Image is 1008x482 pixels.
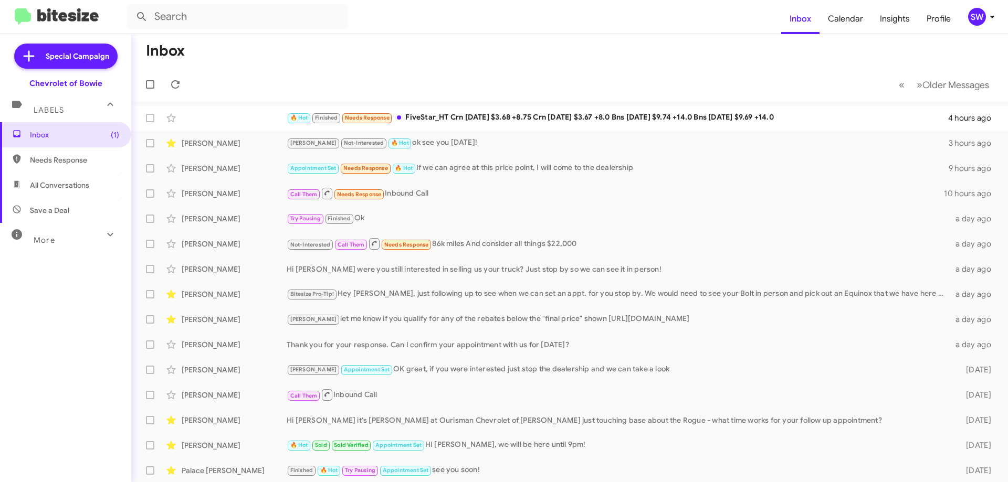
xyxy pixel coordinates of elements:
[287,415,949,425] div: Hi [PERSON_NAME] it's [PERSON_NAME] at Ourisman Chevrolet of [PERSON_NAME] just touching base abo...
[287,162,949,174] div: If we can agree at this price point, I will come to the dealership
[287,187,944,200] div: Inbound Call
[918,4,959,34] a: Profile
[320,467,338,474] span: 🔥 Hot
[46,51,109,61] span: Special Campaign
[287,112,948,124] div: FiveStar_HT Crn [DATE] $3.68 +8.75 Crn [DATE] $3.67 +8.0 Bns [DATE] $9.74 +14.0 Bns [DATE] $9.69 ...
[287,313,949,325] div: let me know if you qualify for any of the rebates below the "final price" shown [URL][DOMAIN_NAME]
[29,78,102,89] div: Chevrolet of Bowie
[383,467,429,474] span: Appointment Set
[949,264,1000,274] div: a day ago
[182,314,287,325] div: [PERSON_NAME]
[910,74,995,95] button: Next
[959,8,996,26] button: SW
[182,365,287,375] div: [PERSON_NAME]
[949,163,1000,174] div: 9 hours ago
[182,213,287,224] div: [PERSON_NAME]
[344,140,384,146] span: Not-Interested
[290,191,318,198] span: Call Them
[384,241,429,248] span: Needs Response
[968,8,986,26] div: SW
[290,215,321,222] span: Try Pausing
[290,316,337,323] span: [PERSON_NAME]
[781,4,820,34] a: Inbox
[949,440,1000,451] div: [DATE]
[922,79,989,91] span: Older Messages
[182,339,287,350] div: [PERSON_NAME]
[287,137,949,149] div: ok see you [DATE]!
[182,163,287,174] div: [PERSON_NAME]
[182,440,287,451] div: [PERSON_NAME]
[395,165,413,172] span: 🔥 Hot
[899,78,905,91] span: «
[290,291,334,297] span: Bitesize Pro-Tip!
[290,392,318,399] span: Call Them
[182,390,287,400] div: [PERSON_NAME]
[182,415,287,425] div: [PERSON_NAME]
[287,439,949,451] div: HI [PERSON_NAME], we will be here until 9pm!
[182,239,287,249] div: [PERSON_NAME]
[290,241,331,248] span: Not-Interested
[948,113,1000,123] div: 4 hours ago
[375,442,422,448] span: Appointment Set
[944,188,1000,199] div: 10 hours ago
[315,114,338,121] span: Finished
[917,78,922,91] span: »
[111,130,119,140] span: (1)
[287,388,949,401] div: Inbound Call
[391,140,409,146] span: 🔥 Hot
[949,465,1000,476] div: [DATE]
[949,213,1000,224] div: a day ago
[328,215,351,222] span: Finished
[290,366,337,373] span: [PERSON_NAME]
[820,4,871,34] a: Calendar
[30,155,119,165] span: Needs Response
[892,74,911,95] button: Previous
[287,264,949,274] div: Hi [PERSON_NAME] were you still interested in selling us your truck? Just stop by so we can see i...
[949,239,1000,249] div: a day ago
[345,114,390,121] span: Needs Response
[287,339,949,350] div: Thank you for your response. Can I confirm your appointment with us for [DATE]?
[287,464,949,476] div: see you soon!
[949,138,1000,148] div: 3 hours ago
[949,415,1000,425] div: [DATE]
[287,212,949,224] div: Ok
[290,467,313,474] span: Finished
[30,180,89,190] span: All Conversations
[127,4,348,29] input: Search
[893,74,995,95] nav: Page navigation example
[30,205,69,216] span: Save a Deal
[949,365,1000,375] div: [DATE]
[34,235,55,245] span: More
[290,140,337,146] span: [PERSON_NAME]
[343,165,388,172] span: Needs Response
[949,314,1000,325] div: a day ago
[334,442,369,448] span: Sold Verified
[182,264,287,274] div: [PERSON_NAME]
[287,363,949,376] div: OK great, if you were interested just stop the dealership and we can take a look
[182,465,287,476] div: Palace [PERSON_NAME]
[287,288,949,300] div: Hey [PERSON_NAME], just following up to see when we can set an appt. for you stop by. We would ne...
[182,138,287,148] div: [PERSON_NAME]
[949,339,1000,350] div: a day ago
[871,4,918,34] a: Insights
[146,42,185,59] h1: Inbox
[182,188,287,199] div: [PERSON_NAME]
[315,442,327,448] span: Sold
[337,191,382,198] span: Needs Response
[290,165,337,172] span: Appointment Set
[287,237,949,250] div: 86k miles And consider all things $22,000
[949,289,1000,299] div: a day ago
[345,467,375,474] span: Try Pausing
[344,366,390,373] span: Appointment Set
[290,442,308,448] span: 🔥 Hot
[34,105,64,115] span: Labels
[290,114,308,121] span: 🔥 Hot
[14,44,118,69] a: Special Campaign
[338,241,365,248] span: Call Them
[30,130,119,140] span: Inbox
[949,390,1000,400] div: [DATE]
[182,289,287,299] div: [PERSON_NAME]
